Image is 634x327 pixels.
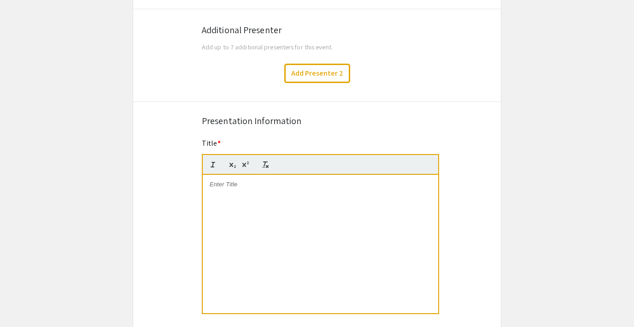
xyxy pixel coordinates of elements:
mat-label: Title [202,138,221,148]
div: Presentation Information [202,114,432,128]
div: Additional Presenter [202,23,432,37]
iframe: Chat [7,285,39,320]
span: Add up to 7 additional presenters for this event. [202,42,333,51]
button: Add Presenter 2 [284,64,350,83]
